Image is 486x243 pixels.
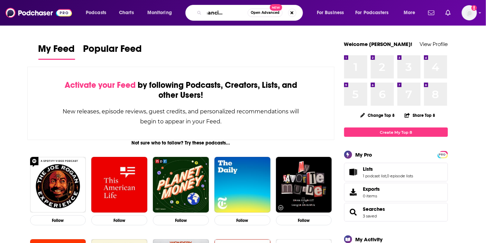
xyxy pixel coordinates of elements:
[248,9,283,17] button: Open AdvancedNew
[81,7,115,18] button: open menu
[270,4,282,11] span: New
[363,174,386,178] a: 1 podcast list
[192,5,310,21] div: Search podcasts, credits, & more...
[30,215,86,225] button: Follow
[363,186,380,192] span: Exports
[83,43,142,59] span: Popular Feed
[363,214,377,218] a: 3 saved
[347,167,360,177] a: Lists
[344,183,448,202] a: Exports
[344,128,448,137] a: Create My Top 8
[62,106,300,127] div: New releases, episode reviews, guest credits, and personalized recommendations will begin to appe...
[143,7,181,18] button: open menu
[387,174,413,178] a: 0 episode lists
[276,215,332,225] button: Follow
[251,11,279,15] span: Open Advanced
[462,5,477,20] img: User Profile
[344,41,413,47] a: Welcome [PERSON_NAME]!
[312,7,353,18] button: open menu
[439,152,447,157] span: PRO
[114,7,138,18] a: Charts
[214,157,270,213] img: The Daily
[404,8,415,18] span: More
[38,43,75,59] span: My Feed
[404,109,435,122] button: Share Top 8
[317,8,344,18] span: For Business
[363,194,380,198] span: 0 items
[65,80,136,90] span: Activate your Feed
[363,206,385,212] a: Searches
[462,5,477,20] button: Show profile menu
[351,7,399,18] button: open menu
[119,8,134,18] span: Charts
[439,152,447,157] a: PRO
[443,7,453,19] a: Show notifications dropdown
[38,43,75,60] a: My Feed
[363,166,373,172] span: Lists
[6,6,72,19] img: Podchaser - Follow, Share and Rate Podcasts
[153,157,209,213] img: Planet Money
[344,163,448,181] span: Lists
[276,157,332,213] img: My Favorite Murder with Karen Kilgariff and Georgia Hardstark
[344,203,448,222] span: Searches
[27,140,335,146] div: Not sure who to follow? Try these podcasts...
[30,157,86,213] img: The Joe Rogan Experience
[91,215,147,225] button: Follow
[204,7,248,18] input: Search podcasts, credits, & more...
[420,41,448,47] a: View Profile
[356,236,383,243] div: My Activity
[62,80,300,100] div: by following Podcasts, Creators, Lists, and other Users!
[356,151,373,158] div: My Pro
[86,8,106,18] span: Podcasts
[347,207,360,217] a: Searches
[356,8,389,18] span: For Podcasters
[83,43,142,60] a: Popular Feed
[214,215,270,225] button: Follow
[363,166,413,172] a: Lists
[153,215,209,225] button: Follow
[91,157,147,213] img: This American Life
[356,111,399,120] button: Change Top 8
[347,187,360,197] span: Exports
[425,7,437,19] a: Show notifications dropdown
[399,7,424,18] button: open menu
[462,5,477,20] span: Logged in as ABolliger
[147,8,172,18] span: Monitoring
[471,5,477,11] svg: Add a profile image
